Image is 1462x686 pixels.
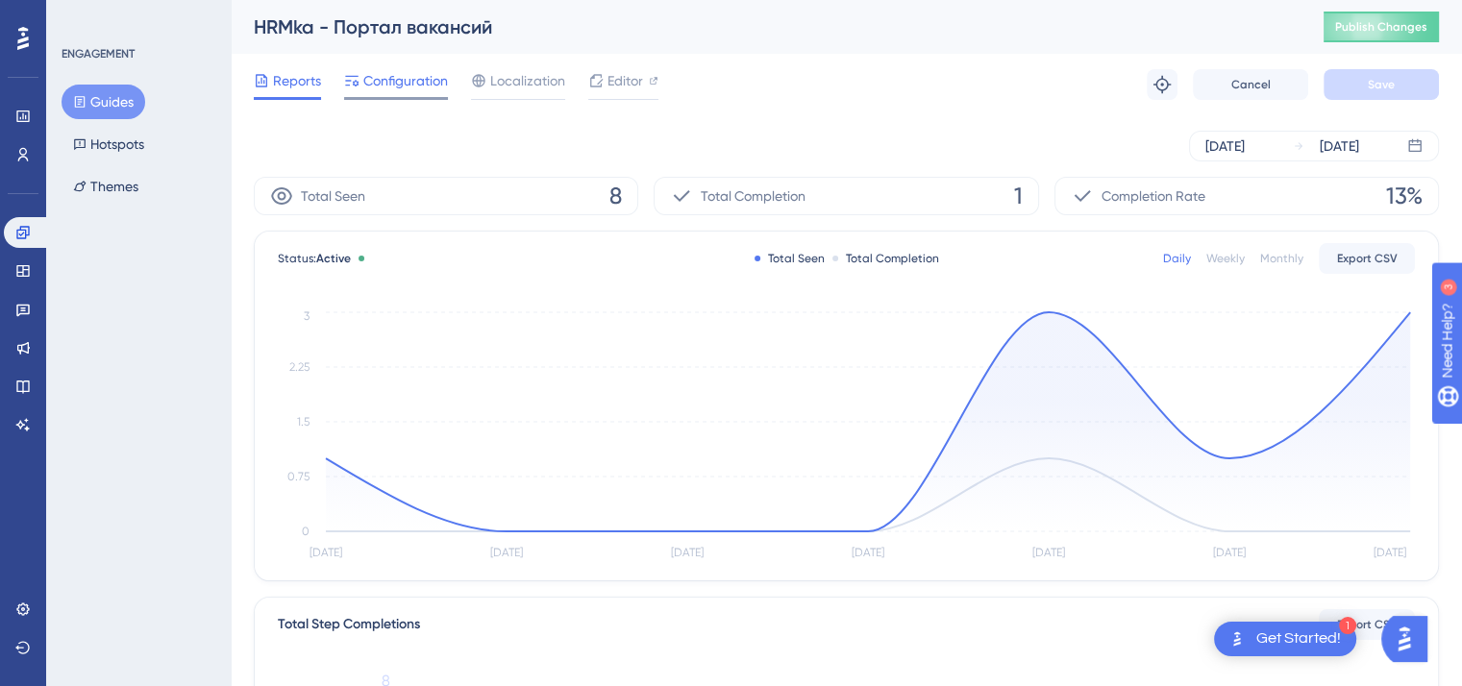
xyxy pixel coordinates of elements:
span: Save [1368,77,1395,92]
div: Total Completion [832,251,939,266]
span: Export CSV [1337,251,1398,266]
span: 8 [609,181,622,211]
tspan: 0 [302,525,310,538]
span: Status: [278,251,351,266]
span: 1 [1014,181,1023,211]
tspan: 2.25 [289,360,310,374]
tspan: [DATE] [310,546,342,559]
span: Publish Changes [1335,19,1427,35]
button: Cancel [1193,69,1308,100]
button: Themes [62,169,150,204]
span: Need Help? [45,5,120,28]
div: 3 [134,10,139,25]
span: Completion Rate [1102,184,1205,208]
span: Cancel [1231,77,1271,92]
div: HRMka - Портал вакансий [254,13,1276,40]
button: Publish Changes [1324,12,1439,42]
span: Editor [607,69,643,92]
div: Monthly [1260,251,1303,266]
span: 13% [1386,181,1423,211]
span: Localization [490,69,565,92]
tspan: 1.5 [297,415,310,429]
button: Save [1324,69,1439,100]
span: Configuration [363,69,448,92]
tspan: [DATE] [1213,546,1246,559]
span: Active [316,252,351,265]
button: Export CSV [1319,609,1415,640]
tspan: [DATE] [490,546,523,559]
button: Guides [62,85,145,119]
span: Total Seen [301,184,365,208]
div: Daily [1163,251,1191,266]
span: Export CSV [1337,617,1398,632]
tspan: 0.75 [287,470,310,483]
div: Get Started! [1256,628,1341,649]
div: Weekly [1206,251,1245,266]
button: Hotspots [62,127,156,161]
div: ENGAGEMENT [62,46,135,61]
tspan: [DATE] [852,546,884,559]
div: Total Step Completions [278,613,420,636]
div: Open Get Started! checklist, remaining modules: 1 [1214,622,1356,656]
tspan: [DATE] [1374,546,1406,559]
iframe: UserGuiding AI Assistant Launcher [1381,610,1439,668]
span: Total Completion [701,184,805,208]
tspan: 3 [304,309,310,323]
span: Reports [273,69,321,92]
div: Total Seen [755,251,825,266]
tspan: [DATE] [671,546,704,559]
img: launcher-image-alternative-text [1226,627,1249,650]
button: Export CSV [1319,243,1415,274]
div: 1 [1339,617,1356,634]
tspan: [DATE] [1032,546,1065,559]
div: [DATE] [1205,135,1245,158]
div: [DATE] [1320,135,1359,158]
